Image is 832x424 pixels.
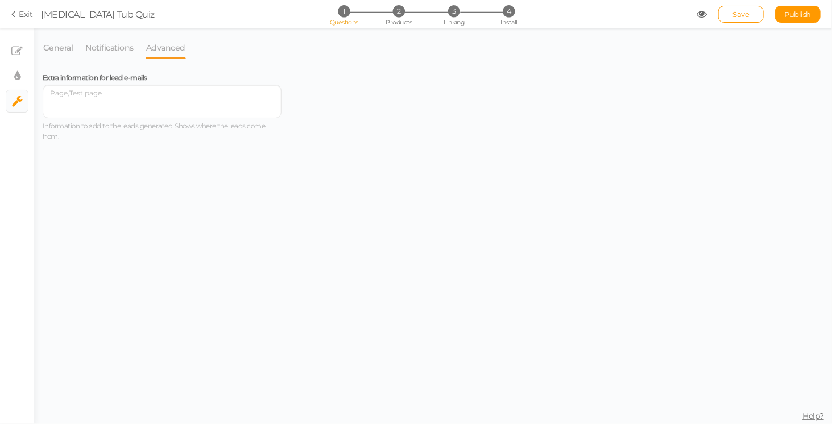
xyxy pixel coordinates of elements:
span: 4 [503,5,515,17]
span: Extra information for lead e-mails [43,73,147,82]
span: Products [386,18,412,26]
span: 1 [338,5,350,17]
div: [MEDICAL_DATA] Tub Quiz [42,7,155,21]
span: Information to add to the leads generated. Shows where the leads come from. [43,122,266,140]
span: Publish [785,10,812,19]
span: 2 [393,5,405,17]
span: 3 [448,5,460,17]
li: 1 Questions [317,5,370,17]
span: Save [733,10,750,19]
li: 4 Install [482,5,535,17]
li: 2 Products [372,5,425,17]
span: Linking [444,18,464,26]
a: Exit [11,9,33,20]
li: 3 Linking [427,5,480,17]
span: Questions [329,18,358,26]
a: Advanced [146,37,186,59]
span: Install [500,18,517,26]
div: Save [718,6,764,23]
a: Notifications [85,37,135,59]
span: Help? [803,411,825,421]
a: General [43,37,74,59]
